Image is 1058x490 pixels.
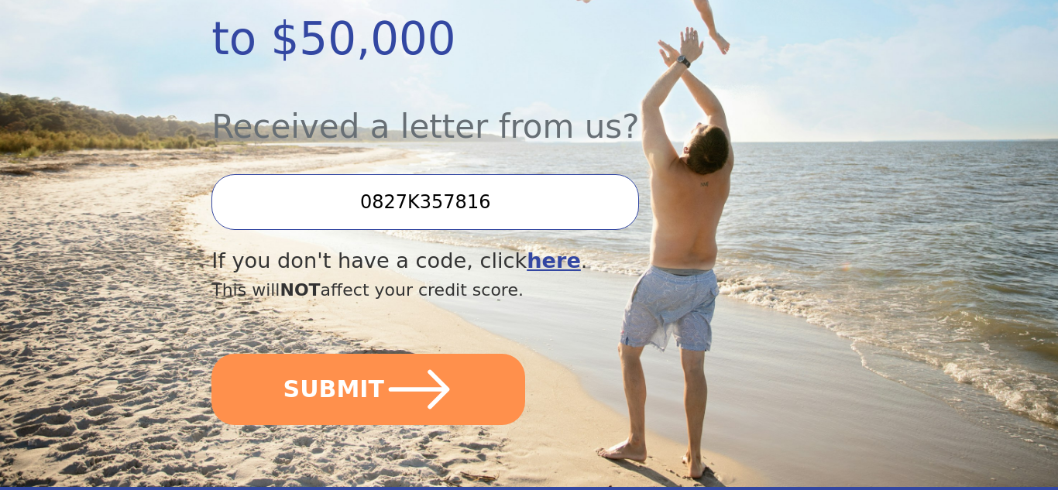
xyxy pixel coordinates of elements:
span: NOT [280,280,320,300]
button: SUBMIT [211,354,525,425]
div: Received a letter from us? [211,73,751,151]
div: If you don't have a code, click . [211,245,751,277]
a: here [527,248,581,272]
div: This will affect your credit score. [211,277,751,303]
input: Enter your Offer Code: [211,174,639,230]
